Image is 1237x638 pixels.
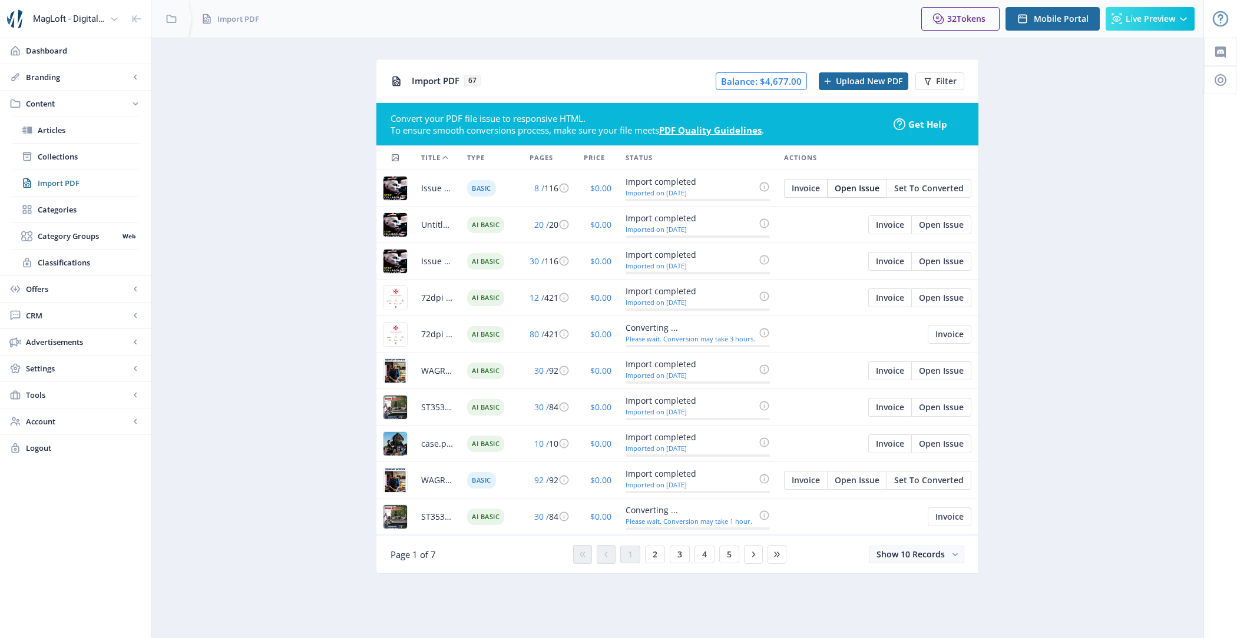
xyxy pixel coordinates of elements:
img: 2b953b81-8ef2-4526-9db5-d76aa5a3b0e1.jpg [383,359,407,383]
span: $0.00 [590,255,611,267]
div: Convert your PDF file issue to responsive HTML. [391,112,885,124]
div: MagLoft - Digital Magazine [33,6,105,32]
span: WAGROWER_Spring_FINAL_25_LR (1).pdf [421,473,453,487]
span: Advertisements [26,336,130,348]
div: Import completed [626,357,755,371]
span: Tokens [957,13,985,24]
span: 10 / [534,438,549,449]
img: properties.app_icon.png [7,9,26,28]
img: 676a5280-ff67-4204-bf9b-a25b2286b46f.jpg [383,250,407,273]
span: Issue 2_single pages.pdf [421,254,453,268]
span: Set To Converted [894,476,964,485]
div: Please wait. Conversion may take 3 hours. [626,335,755,343]
a: Edit page [827,473,887,484]
span: Upload New PDF [836,77,902,86]
a: PDF Quality Guidelines [659,124,762,136]
span: Price [584,151,605,165]
button: Invoice [928,325,971,344]
a: Collections [12,144,139,170]
img: f8b1e597-0d8d-43d0-9350-3872a4a6ef8f.jpg [383,432,407,456]
span: Basic [467,472,496,489]
span: 5 [727,550,732,559]
button: Filter [915,72,964,90]
span: Invoice [876,293,904,303]
div: 421 [530,327,570,341]
span: Import PDF [217,13,259,25]
div: Import completed [626,211,755,225]
span: $0.00 [590,511,611,522]
span: Category Groups [38,230,118,242]
button: Invoice [784,471,827,490]
span: Show 10 Records [877,549,945,560]
span: Offers [26,283,130,295]
a: Edit page [928,510,971,521]
span: WAGROWER_Spring_FINAL_25_LR (1).pdf [421,364,453,378]
a: Edit page [868,218,911,229]
a: Edit page [827,181,887,192]
button: Open Issue [827,179,887,198]
span: $0.00 [590,182,611,194]
span: Open Issue [835,184,879,193]
span: 4 [702,550,707,559]
span: $0.00 [590,438,611,449]
span: 30 / [534,511,549,522]
span: Balance: $4,677.00 [716,72,807,90]
span: AI Basic [467,436,504,452]
div: Imported on [DATE] [626,225,755,233]
span: Type [467,151,485,165]
div: Please wait. Conversion may take 1 hour. [626,517,755,525]
div: 116 [530,254,570,268]
span: Invoice [935,512,964,521]
span: Open Issue [919,366,964,376]
span: 12 / [530,292,544,303]
img: 4c242eee-5b64-45c7-a0fb-d00e4ea36610.jpg [383,177,407,200]
button: Invoice [868,252,911,271]
span: Basic [467,180,496,197]
span: $0.00 [590,401,611,413]
button: Open Issue [911,361,971,380]
span: 30 / [534,401,549,413]
span: 8 / [534,182,544,194]
span: Open Issue [919,220,964,230]
div: Converting ... [626,321,755,335]
span: Content [26,98,130,109]
div: Import completed [626,248,755,262]
button: Set To Converted [887,179,971,198]
span: Open Issue [919,293,964,303]
a: Get Help [894,118,964,130]
div: To ensure smooth conversions process, make sure your file meets . [391,124,885,136]
div: Imported on [DATE] [626,444,755,452]
div: Imported on [DATE] [626,189,755,197]
span: Actions [784,151,817,165]
a: Edit page [911,400,971,411]
a: Edit page [868,254,911,265]
div: Import completed [626,430,755,444]
span: Invoice [792,184,820,193]
a: Edit page [911,254,971,265]
span: Logout [26,442,141,454]
span: AI Basic [467,253,504,270]
span: 92 / [534,474,549,486]
button: Invoice [868,434,911,453]
span: Invoice [876,257,904,266]
span: $0.00 [590,474,611,486]
a: Categories [12,197,139,222]
span: Open Issue [835,476,879,485]
div: Import completed [626,284,755,298]
a: Edit page [868,364,911,375]
span: Open Issue [919,403,964,412]
button: Mobile Portal [1006,7,1100,31]
div: Imported on [DATE] [626,371,755,379]
a: Category GroupsWeb [12,223,139,249]
div: Import completed [626,394,755,408]
button: Invoice [868,361,911,380]
button: Live Preview [1106,7,1195,31]
img: 53fc02e8-7070-4f25-a64c-ee82499b971c.jpg [383,213,407,237]
a: Edit page [784,181,827,192]
button: Invoice [868,215,911,234]
div: Converting ... [626,503,755,517]
span: Invoice [876,439,904,448]
button: Invoice [928,507,971,526]
button: Open Issue [827,471,887,490]
span: Title [421,151,441,165]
